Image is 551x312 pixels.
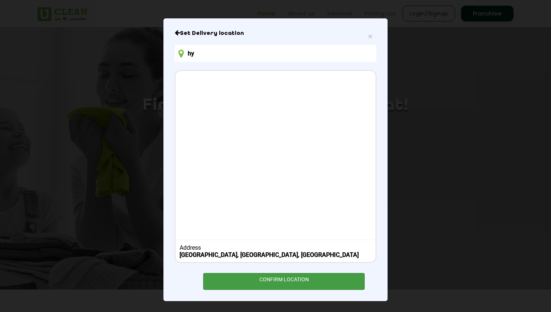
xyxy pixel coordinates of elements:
[175,45,376,62] input: Enter location
[175,30,376,37] h6: Close
[180,251,359,258] b: [GEOGRAPHIC_DATA], [GEOGRAPHIC_DATA], [GEOGRAPHIC_DATA]
[180,244,372,251] div: Address
[203,273,365,290] div: CONFIRM LOCATION
[368,32,373,40] button: Close
[368,32,373,40] span: ×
